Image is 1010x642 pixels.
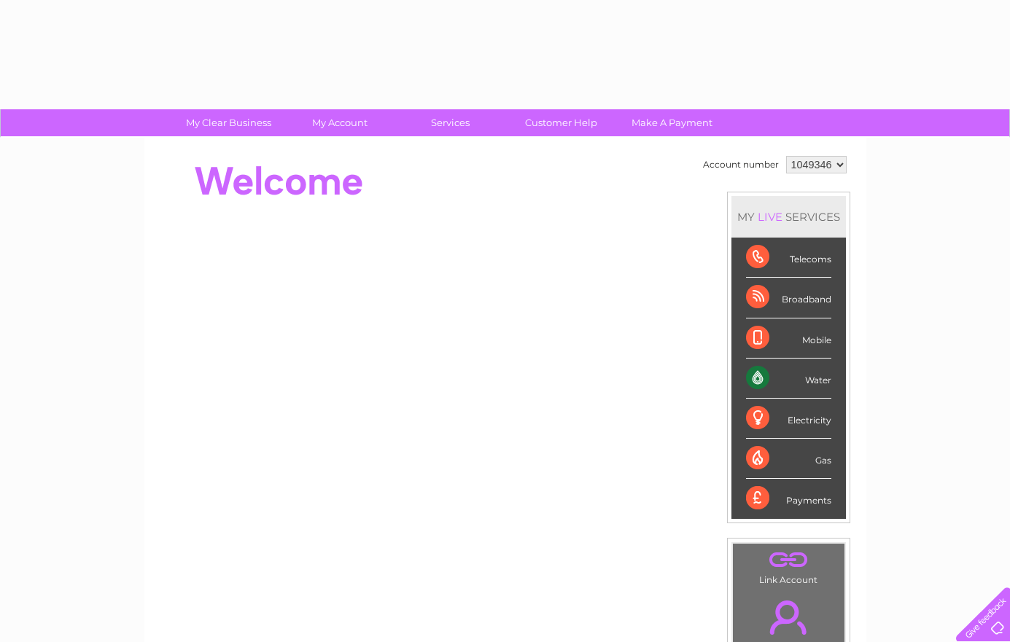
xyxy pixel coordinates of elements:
[732,543,845,589] td: Link Account
[699,152,782,177] td: Account number
[612,109,732,136] a: Make A Payment
[746,399,831,439] div: Electricity
[746,439,831,479] div: Gas
[168,109,289,136] a: My Clear Business
[746,238,831,278] div: Telecoms
[731,196,846,238] div: MY SERVICES
[755,210,785,224] div: LIVE
[746,359,831,399] div: Water
[279,109,400,136] a: My Account
[501,109,621,136] a: Customer Help
[746,479,831,518] div: Payments
[746,278,831,318] div: Broadband
[737,547,841,573] a: .
[746,318,831,359] div: Mobile
[390,109,510,136] a: Services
